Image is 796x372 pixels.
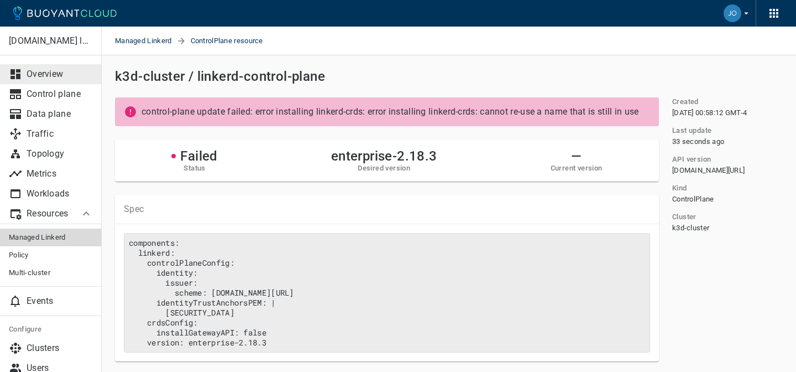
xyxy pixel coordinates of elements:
h2: k3d-cluster / linkerd-control-plane [115,69,325,84]
h5: Desired version [358,164,410,173]
p: Clusters [27,343,93,354]
h5: API version [672,155,711,164]
span: Policy [9,251,93,260]
p: Control plane [27,89,93,100]
p: Topology [27,148,93,159]
p: Events [27,296,93,307]
h5: Current version [551,164,603,173]
relative-time: 33 seconds ago [672,137,724,146]
span: Multi-cluster [9,268,93,277]
span: Sun, 24 Aug 2025 04:58:12 UTC [672,108,747,117]
h5: Configure [9,325,93,334]
p: Traffic [27,128,93,139]
span: [DOMAIN_NAME][URL] [672,166,745,175]
h2: Failed [180,148,217,164]
h5: Status [184,164,205,173]
a: Managed Linkerd [115,27,176,55]
p: control-plane update failed: error installing linkerd-crds: error installing linkerd-crds: cannot... [142,106,654,117]
h5: Kind [672,184,687,193]
span: ControlPlane resource [191,27,276,55]
p: Spec [124,204,650,215]
pre: components: linkerd: controlPlaneConfig: identity: issuer: scheme: [DOMAIN_NAME][URL] identityTru... [124,233,650,353]
span: Sun, 24 Aug 2025 05:05:24 UTC [672,137,724,146]
img: Joe Fuller [724,4,741,22]
p: Resources [27,208,71,219]
h2: — [571,148,582,164]
span: Managed Linkerd [9,233,93,242]
p: Metrics [27,168,93,179]
h2: enterprise-2.18.3 [331,148,437,164]
h5: Cluster [672,213,696,221]
h5: Last update [672,126,711,135]
span: ControlPlane [672,195,714,204]
span: k3d-cluster [672,224,709,232]
p: Data plane [27,108,93,120]
p: [DOMAIN_NAME] labs [9,35,92,46]
p: Workloads [27,188,93,199]
p: Overview [27,69,93,80]
h5: Created [672,97,699,106]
